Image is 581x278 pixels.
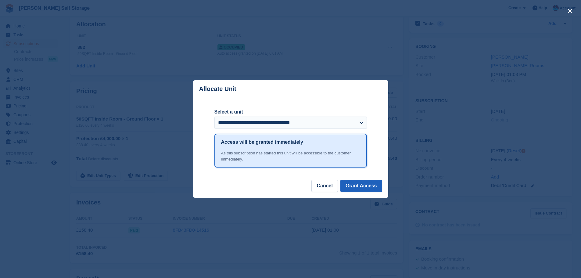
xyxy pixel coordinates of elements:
button: close [565,6,575,16]
p: Allocate Unit [199,85,236,92]
div: As this subscription has started this unit will be accessible to the customer immediately. [221,150,360,162]
button: Cancel [311,180,338,192]
button: Grant Access [340,180,382,192]
h1: Access will be granted immediately [221,139,303,146]
label: Select a unit [214,108,367,116]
